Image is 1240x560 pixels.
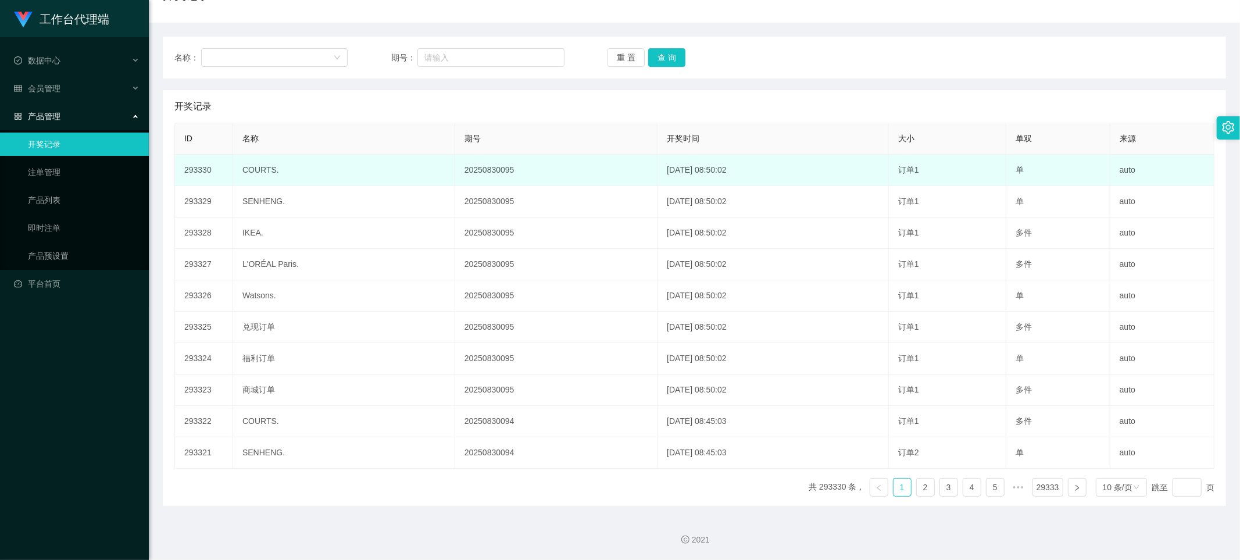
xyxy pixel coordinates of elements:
[1016,228,1032,237] span: 多件
[657,249,889,280] td: [DATE] 08:50:02
[898,197,919,206] span: 订单1
[233,374,455,406] td: 商城订单
[455,406,657,437] td: 20250830094
[184,134,192,143] span: ID
[875,484,882,491] i: 图标: left
[175,343,233,374] td: 293324
[1110,280,1214,312] td: auto
[1016,165,1024,174] span: 单
[14,12,33,28] img: logo.9652507e.png
[1009,478,1028,497] li: 向后 5 页
[14,84,22,92] i: 图标: table
[455,217,657,249] td: 20250830095
[455,343,657,374] td: 20250830095
[1016,322,1032,331] span: 多件
[898,134,914,143] span: 大小
[657,186,889,217] td: [DATE] 08:50:02
[233,406,455,437] td: COURTS.
[657,437,889,469] td: [DATE] 08:45:03
[242,134,259,143] span: 名称
[898,448,919,457] span: 订单2
[1016,385,1032,394] span: 多件
[28,188,140,212] a: 产品列表
[608,48,645,67] button: 重 置
[14,272,140,295] a: 图标: dashboard平台首页
[14,84,60,93] span: 会员管理
[40,1,109,38] h1: 工作台代理端
[233,186,455,217] td: SENHENG.
[657,280,889,312] td: [DATE] 08:50:02
[233,249,455,280] td: L'ORÉAL Paris.
[1222,121,1235,134] i: 图标: setting
[898,322,919,331] span: 订单1
[233,437,455,469] td: SENHENG.
[455,186,657,217] td: 20250830095
[455,155,657,186] td: 20250830095
[898,354,919,363] span: 订单1
[1110,343,1214,374] td: auto
[1110,249,1214,280] td: auto
[464,134,481,143] span: 期号
[391,52,417,64] span: 期号：
[916,478,935,497] li: 2
[1032,478,1063,497] li: 29333
[14,14,109,23] a: 工作台代理端
[175,280,233,312] td: 293326
[898,259,919,269] span: 订单1
[175,217,233,249] td: 293328
[657,312,889,343] td: [DATE] 08:50:02
[657,406,889,437] td: [DATE] 08:45:03
[233,312,455,343] td: 兑现订单
[1016,291,1024,300] span: 单
[14,56,22,65] i: 图标: check-circle-o
[917,479,934,496] a: 2
[1016,354,1024,363] span: 单
[1110,217,1214,249] td: auto
[939,478,958,497] li: 3
[233,343,455,374] td: 福利订单
[28,133,140,156] a: 开奖记录
[1110,186,1214,217] td: auto
[455,312,657,343] td: 20250830095
[894,479,911,496] a: 1
[1110,312,1214,343] td: auto
[1110,155,1214,186] td: auto
[175,249,233,280] td: 293327
[1033,479,1063,496] a: 29333
[963,479,981,496] a: 4
[233,217,455,249] td: IKEA.
[334,54,341,62] i: 图标: down
[233,280,455,312] td: Watsons.
[898,228,919,237] span: 订单1
[1016,448,1024,457] span: 单
[14,112,22,120] i: 图标: appstore-o
[898,165,919,174] span: 订单1
[417,48,564,67] input: 请输入
[1016,416,1032,426] span: 多件
[1009,478,1028,497] span: •••
[1016,259,1032,269] span: 多件
[940,479,957,496] a: 3
[898,291,919,300] span: 订单1
[14,56,60,65] span: 数据中心
[175,312,233,343] td: 293325
[870,478,888,497] li: 上一页
[158,534,1231,546] div: 2021
[1074,484,1081,491] i: 图标: right
[1103,479,1132,496] div: 10 条/页
[1016,197,1024,206] span: 单
[175,406,233,437] td: 293322
[175,155,233,186] td: 293330
[657,343,889,374] td: [DATE] 08:50:02
[898,385,919,394] span: 订单1
[657,217,889,249] td: [DATE] 08:50:02
[893,478,912,497] li: 1
[648,48,685,67] button: 查 询
[1110,437,1214,469] td: auto
[1152,478,1214,497] div: 跳至 页
[1110,374,1214,406] td: auto
[14,112,60,121] span: 产品管理
[809,478,865,497] li: 共 293330 条，
[175,186,233,217] td: 293329
[1068,478,1087,497] li: 下一页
